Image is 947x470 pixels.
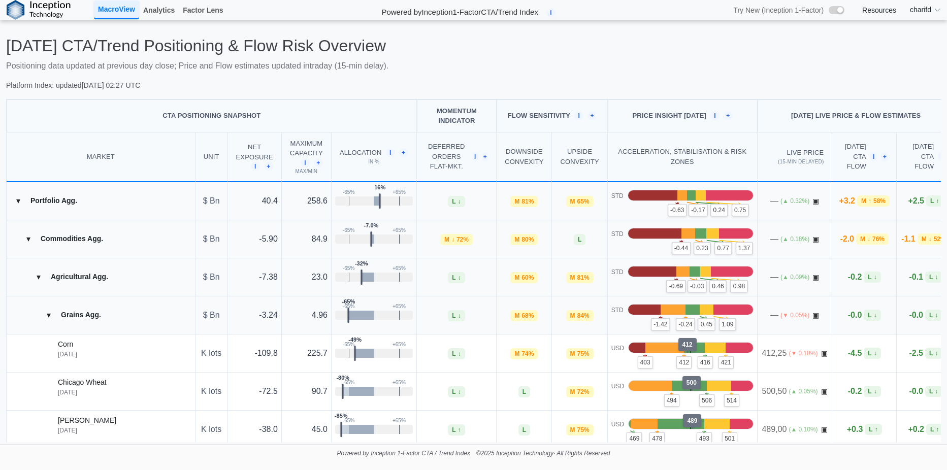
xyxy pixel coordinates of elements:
span: ↓ [458,273,461,282]
p: — [770,233,778,245]
span: ↓ [929,234,932,244]
p: STD [611,306,624,315]
span: ↓ [935,311,938,320]
div: 412 [678,338,697,351]
p: -7.38 [232,271,278,283]
p: 1.37 [736,242,753,254]
p: - 65 % [343,341,354,348]
p: + 65 % [393,264,406,272]
span: Allocation [340,148,382,158]
p: Chicago Wheat [58,377,107,388]
p: - 65 % [343,226,354,234]
span: M [514,273,519,282]
p: 469 [627,432,642,445]
p: -80% [336,374,349,382]
p: 0.77 [715,242,732,254]
p: (▲ 0.32%) [780,196,809,206]
p: [DATE] [58,426,116,435]
span: M [514,311,519,320]
p: (▲ 0.10%) [789,425,818,434]
p: [DATE] Live Price & Flow Estimates [791,111,921,121]
span: ↓ [458,311,461,320]
span: 68 % [521,311,534,320]
div: 500 [682,376,701,389]
p: -0.44 [672,242,691,254]
span: M [861,196,866,206]
p: Grains Agg. [61,310,101,320]
p: -65% [342,297,355,306]
p: 403 [638,356,653,368]
span: i [938,152,945,161]
span: 75 % [577,349,590,358]
span: + [881,152,888,161]
p: (▼ 0.18%) [789,349,818,358]
span: OPEN: Market session is currently open. [821,426,828,433]
span: M [570,273,575,282]
span: OPEN: Market session is currently open. [821,388,828,395]
td: $ Bn [195,296,228,334]
p: 0.24 [711,204,728,216]
span: ↓ [874,273,877,282]
span: ↓ [874,387,877,396]
p: -109.8 [232,347,278,359]
p: + 65 % [393,341,406,348]
span: ↓ [874,349,877,358]
p: Powered by Inception 1-Factor CTA / Trend Index [337,449,470,458]
span: M [444,235,449,244]
span: M [570,311,575,320]
div: -0.2 [836,385,893,397]
span: ↑ [936,425,939,434]
p: 4.96 [285,309,328,321]
span: ↓ [874,311,877,320]
p: Agricultural Agg. [51,272,108,282]
p: -0.03 [688,280,706,292]
p: + 65 % [393,417,406,424]
span: i [574,111,583,120]
span: i [546,8,556,17]
button: Collapse group [41,307,57,323]
div: Upside Convexity [560,147,599,166]
span: L [578,235,581,244]
span: L [523,387,526,396]
span: ↑ [936,196,939,206]
td: $ Bn [195,220,228,258]
p: -0.69 [667,280,685,292]
span: 80 % [521,235,534,244]
p: 0.23 [694,242,710,254]
p: STD [611,267,624,277]
span: 60 % [521,273,534,282]
span: 81 % [521,197,534,206]
p: -49% [348,335,362,344]
p: USD [611,344,624,353]
span: ↓ [935,349,938,358]
p: - 65 % [343,303,354,310]
p: Price Insight [DATE] [633,111,706,121]
td: K lots [195,334,228,373]
p: 501 [722,432,737,445]
span: ↑ [875,425,878,434]
span: M [570,425,575,434]
span: + [482,152,488,161]
button: Collapse group [10,193,26,209]
span: M [860,234,865,244]
p: 0.98 [731,280,747,292]
p: -7.0% [364,221,379,230]
div: 489 [683,414,701,427]
p: 489,00 [762,423,787,435]
span: L [452,425,455,434]
span: M [570,349,575,358]
span: L [523,425,526,434]
h2: Powered by Inception 1-Factor CTA/Trend Index [377,3,542,17]
p: (▲ 0.09%) [780,273,809,282]
p: 412 [676,356,692,368]
p: -5.90 [232,233,278,245]
p: — [770,195,778,207]
span: M [514,235,519,244]
p: Corn [58,339,77,350]
span: ↑ [458,425,461,434]
p: (▲ 0.05%) [789,387,818,396]
span: L [868,273,871,282]
span: OPEN: Market session is currently open. [812,197,819,205]
span: 72 % [577,387,590,396]
a: Factor Lens [179,2,227,19]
